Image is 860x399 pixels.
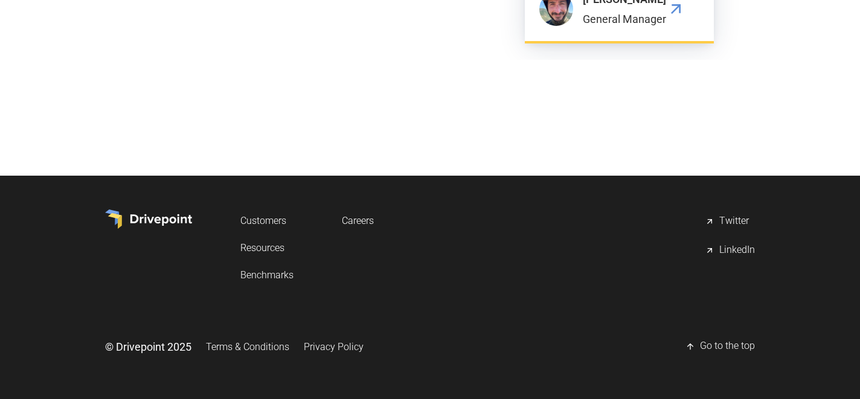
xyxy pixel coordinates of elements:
iframe: Chat Widget [643,259,860,399]
a: Resources [240,237,294,259]
a: Benchmarks [240,264,294,286]
div: © Drivepoint 2025 [105,339,191,354]
a: LinkedIn [705,238,755,263]
div: LinkedIn [719,243,755,258]
a: Customers [240,209,294,232]
a: Twitter [705,209,755,234]
a: Privacy Policy [304,336,364,358]
div: General Manager [583,11,666,27]
a: Careers [342,209,374,232]
div: Twitter [719,214,749,229]
a: Terms & Conditions [206,336,289,358]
